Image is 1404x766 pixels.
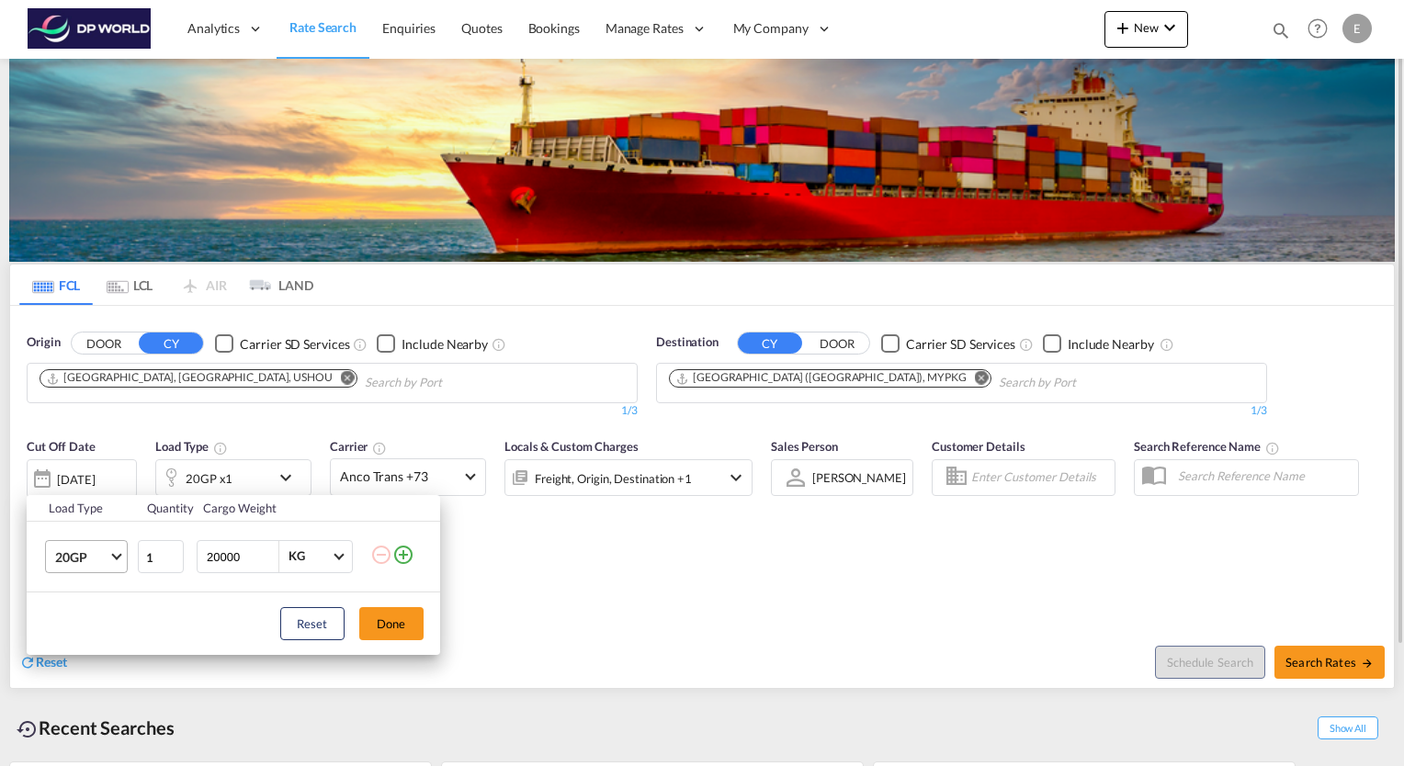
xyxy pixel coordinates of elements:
md-icon: icon-minus-circle-outline [370,544,392,566]
span: 20GP [55,548,108,567]
div: Cargo Weight [203,500,359,516]
div: KG [289,548,305,563]
md-select: Choose: 20GP [45,540,128,573]
md-icon: icon-plus-circle-outline [392,544,414,566]
button: Reset [280,607,345,640]
input: Qty [138,540,184,573]
input: Enter Weight [205,541,278,572]
th: Quantity [136,495,193,522]
button: Done [359,607,424,640]
th: Load Type [27,495,136,522]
